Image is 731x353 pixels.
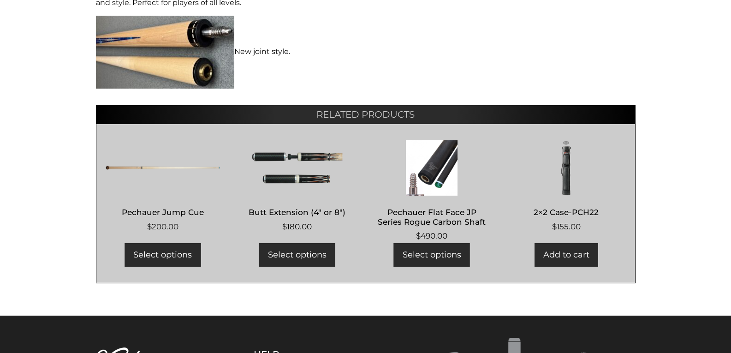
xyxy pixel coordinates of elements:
span: $ [147,222,152,231]
p: New joint style. [96,16,360,89]
img: Pechauer Flat Face JP Series Rogue Carbon Shaft [374,140,489,196]
h2: Related products [96,105,636,124]
bdi: 155.00 [552,222,581,231]
a: Add to cart: “2x2 Case-PCH22” [535,243,598,267]
a: Pechauer Flat Face JP Series Rogue Carbon Shaft $490.00 [374,140,489,242]
a: Pechauer Jump Cue $200.00 [106,140,220,233]
a: Add to cart: “Pechauer Flat Face JP Series Rogue Carbon Shaft” [394,243,470,267]
img: 2x2 Case-PCH22 [509,140,624,196]
a: Butt Extension (4″ or 8″) $180.00 [240,140,355,233]
a: Add to cart: “Butt Extension (4" or 8")” [259,243,335,267]
bdi: 490.00 [416,231,447,240]
span: $ [282,222,287,231]
span: $ [416,231,421,240]
h2: Pechauer Jump Cue [106,204,220,221]
a: Add to cart: “Pechauer Jump Cue” [125,243,201,267]
bdi: 200.00 [147,222,178,231]
img: Pechauer Jump Cue [106,140,220,196]
span: $ [552,222,557,231]
h2: 2×2 Case-PCH22 [509,204,624,221]
bdi: 180.00 [282,222,312,231]
a: 2×2 Case-PCH22 $155.00 [509,140,624,233]
img: Butt Extension (4" or 8") [240,140,355,196]
h2: Butt Extension (4″ or 8″) [240,204,355,221]
h2: Pechauer Flat Face JP Series Rogue Carbon Shaft [374,204,489,231]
